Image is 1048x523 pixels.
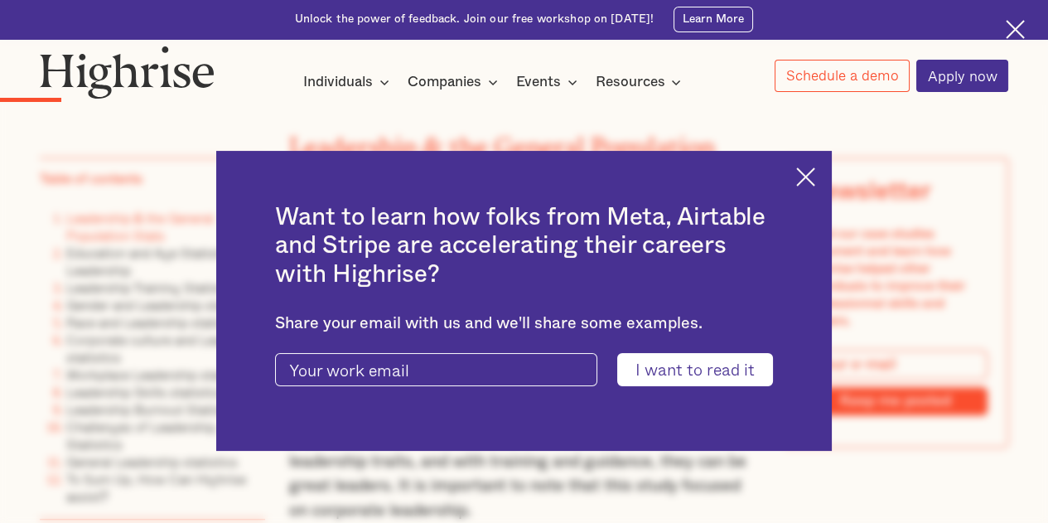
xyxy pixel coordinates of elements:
[275,314,772,333] div: Share your email with us and we'll share some examples.
[275,353,596,385] input: Your work email
[408,72,503,92] div: Companies
[516,72,582,92] div: Events
[595,72,664,92] div: Resources
[595,72,686,92] div: Resources
[1006,20,1025,39] img: Cross icon
[408,72,481,92] div: Companies
[775,60,910,92] a: Schedule a demo
[516,72,561,92] div: Events
[40,46,215,99] img: Highrise logo
[916,60,1008,92] a: Apply now
[617,353,772,385] input: I want to read it
[796,167,815,186] img: Cross icon
[295,12,654,27] div: Unlock the power of feedback. Join our free workshop on [DATE]!
[303,72,394,92] div: Individuals
[275,353,772,385] form: current-ascender-blog-article-modal-form
[303,72,373,92] div: Individuals
[674,7,754,32] a: Learn More
[275,203,772,288] h2: Want to learn how folks from Meta, Airtable and Stripe are accelerating their careers with Highrise?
